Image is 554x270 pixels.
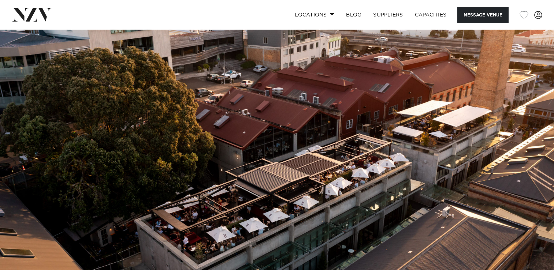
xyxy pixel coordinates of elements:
a: SUPPLIERS [367,7,409,23]
button: Message Venue [457,7,509,23]
a: Locations [289,7,340,23]
a: BLOG [340,7,367,23]
a: Capacities [409,7,453,23]
img: nzv-logo.png [12,8,52,21]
